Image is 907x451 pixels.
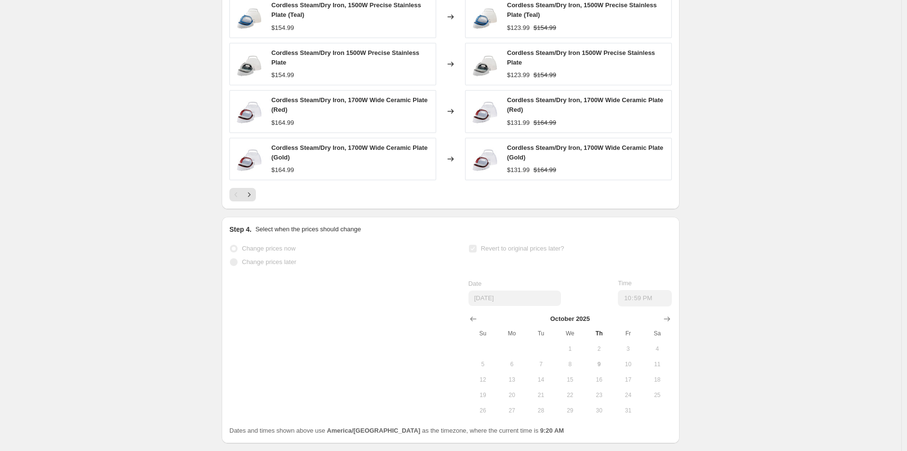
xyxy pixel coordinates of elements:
[560,376,581,384] span: 15
[530,330,551,337] span: Tu
[235,50,264,79] img: 23-0091_IRN_shopPana_maincarousel_2048x2048_NI-QL1100L_80x.jpg
[560,330,581,337] span: We
[526,326,555,341] th: Tuesday
[235,97,264,126] img: 24-0254_NI-QL2000R_NonTextCarousels_00__Shopify_main__2048x2048_ca76d3ad-977e-4a2f-9b89-3a34378de...
[472,376,494,384] span: 12
[560,407,581,414] span: 29
[507,49,655,66] span: Cordless Steam/Dry Iron 1500W Precise Stainless Plate
[472,407,494,414] span: 26
[501,391,522,399] span: 20
[647,345,668,353] span: 4
[643,341,672,357] button: Saturday October 4 2025
[242,258,296,265] span: Change prices later
[271,118,294,128] div: $164.99
[507,23,530,33] div: $123.99
[271,49,419,66] span: Cordless Steam/Dry Iron 1500W Precise Stainless Plate
[530,360,551,368] span: 7
[647,360,668,368] span: 11
[526,387,555,403] button: Tuesday October 21 2025
[472,360,494,368] span: 5
[560,345,581,353] span: 1
[526,357,555,372] button: Tuesday October 7 2025
[468,403,497,418] button: Sunday October 26 2025
[560,360,581,368] span: 8
[470,2,499,31] img: 23-0091_IRN_shopPana_maincarousel_2048x2048_NI-QL1000A_80x.jpg
[467,312,480,326] button: Show previous month, September 2025
[556,372,585,387] button: Wednesday October 15 2025
[617,345,639,353] span: 3
[468,357,497,372] button: Sunday October 5 2025
[497,403,526,418] button: Monday October 27 2025
[556,326,585,341] th: Wednesday
[497,387,526,403] button: Monday October 20 2025
[271,1,421,18] span: Cordless Steam/Dry Iron, 1500W Precise Stainless Plate (Teal)
[647,330,668,337] span: Sa
[229,225,252,234] h2: Step 4.
[540,427,564,434] b: 9:20 AM
[556,403,585,418] button: Wednesday October 29 2025
[242,188,256,201] button: Next
[526,372,555,387] button: Tuesday October 14 2025
[468,280,481,287] span: Date
[556,387,585,403] button: Wednesday October 22 2025
[507,144,663,161] span: Cordless Steam/Dry Iron, 1700W Wide Ceramic Plate (Gold)
[235,145,264,173] img: 24-0254_NI-QL2000R_NonTextCarousels_00__Shopify_main__2048x2048_ca76d3ad-977e-4a2f-9b89-3a34378de...
[617,330,639,337] span: Fr
[526,403,555,418] button: Tuesday October 28 2025
[271,70,294,80] div: $154.99
[556,341,585,357] button: Wednesday October 1 2025
[497,326,526,341] th: Monday
[643,372,672,387] button: Saturday October 18 2025
[643,387,672,403] button: Saturday October 25 2025
[472,391,494,399] span: 19
[647,376,668,384] span: 18
[618,290,672,306] input: 12:00
[614,403,642,418] button: Friday October 31 2025
[614,387,642,403] button: Friday October 24 2025
[507,1,657,18] span: Cordless Steam/Dry Iron, 1500W Precise Stainless Plate (Teal)
[585,387,614,403] button: Thursday October 23 2025
[614,357,642,372] button: Friday October 10 2025
[534,118,556,128] strike: $164.99
[470,145,499,173] img: 24-0254_NI-QL2000R_NonTextCarousels_00__Shopify_main__2048x2048_ca76d3ad-977e-4a2f-9b89-3a34378de...
[229,188,256,201] nav: Pagination
[643,326,672,341] th: Saturday
[507,70,530,80] div: $123.99
[271,144,427,161] span: Cordless Steam/Dry Iron, 1700W Wide Ceramic Plate (Gold)
[617,360,639,368] span: 10
[530,391,551,399] span: 21
[614,372,642,387] button: Friday October 17 2025
[497,357,526,372] button: Monday October 6 2025
[617,391,639,399] span: 24
[647,391,668,399] span: 25
[468,372,497,387] button: Sunday October 12 2025
[271,165,294,175] div: $164.99
[534,165,556,175] strike: $164.99
[617,407,639,414] span: 31
[229,427,564,434] span: Dates and times shown above use as the timezone, where the current time is
[618,279,631,287] span: Time
[530,407,551,414] span: 28
[614,341,642,357] button: Friday October 3 2025
[588,360,610,368] span: 9
[534,70,556,80] strike: $154.99
[585,326,614,341] th: Thursday
[560,391,581,399] span: 22
[501,376,522,384] span: 13
[588,407,610,414] span: 30
[588,391,610,399] span: 23
[497,372,526,387] button: Monday October 13 2025
[614,326,642,341] th: Friday
[660,312,674,326] button: Show next month, November 2025
[643,357,672,372] button: Saturday October 11 2025
[501,330,522,337] span: Mo
[588,345,610,353] span: 2
[271,23,294,33] div: $154.99
[271,96,427,113] span: Cordless Steam/Dry Iron, 1700W Wide Ceramic Plate (Red)
[242,245,295,252] span: Change prices now
[507,96,663,113] span: Cordless Steam/Dry Iron, 1700W Wide Ceramic Plate (Red)
[468,387,497,403] button: Sunday October 19 2025
[235,2,264,31] img: 23-0091_IRN_shopPana_maincarousel_2048x2048_NI-QL1000A_80x.jpg
[585,403,614,418] button: Thursday October 30 2025
[501,360,522,368] span: 6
